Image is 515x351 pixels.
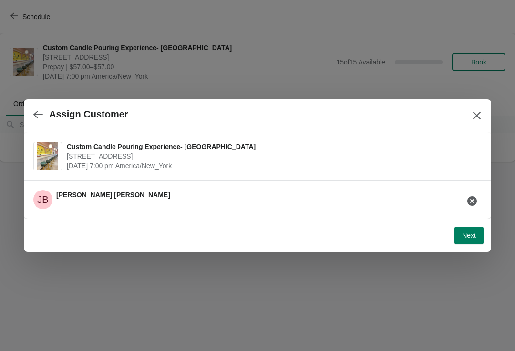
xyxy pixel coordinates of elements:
button: Next [454,227,484,244]
button: Close [468,107,485,124]
h2: Assign Customer [49,109,128,120]
span: Custom Candle Pouring Experience- [GEOGRAPHIC_DATA] [67,142,477,151]
span: [STREET_ADDRESS] [67,151,477,161]
text: JB [37,194,48,205]
span: Next [462,232,476,239]
img: Custom Candle Pouring Experience- Delray Beach | 415 East Atlantic Avenue, Delray Beach, FL, USA ... [37,142,58,170]
span: [PERSON_NAME] [PERSON_NAME] [56,191,170,199]
span: [DATE] 7:00 pm America/New_York [67,161,477,170]
span: Jason [33,190,52,209]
